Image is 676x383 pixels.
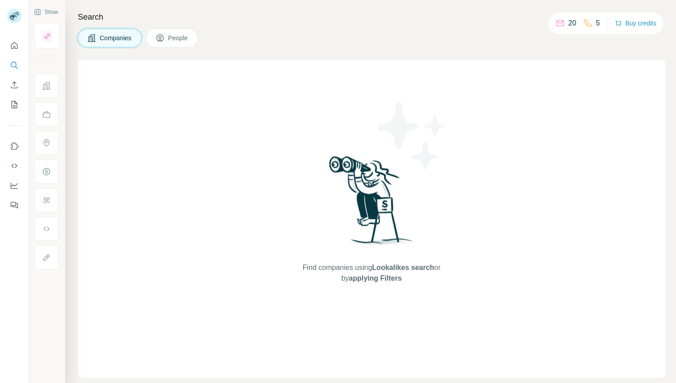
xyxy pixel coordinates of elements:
[7,77,21,93] button: Enrich CSV
[372,96,452,176] img: Surfe Illustration - Stars
[7,38,21,54] button: Quick start
[7,197,21,213] button: Feedback
[7,97,21,113] button: My lists
[568,18,576,29] p: 20
[372,264,434,271] span: Lookalikes search
[7,158,21,174] button: Use Surfe API
[7,57,21,73] button: Search
[168,34,189,42] span: People
[349,274,401,282] span: applying Filters
[7,177,21,194] button: Dashboard
[100,34,132,42] span: Companies
[615,17,656,29] button: Buy credits
[300,262,443,284] span: Find companies using or by
[28,5,64,19] button: Show
[78,11,665,23] h4: Search
[596,18,600,29] p: 5
[325,154,418,253] img: Surfe Illustration - Woman searching with binoculars
[7,138,21,154] button: Use Surfe on LinkedIn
